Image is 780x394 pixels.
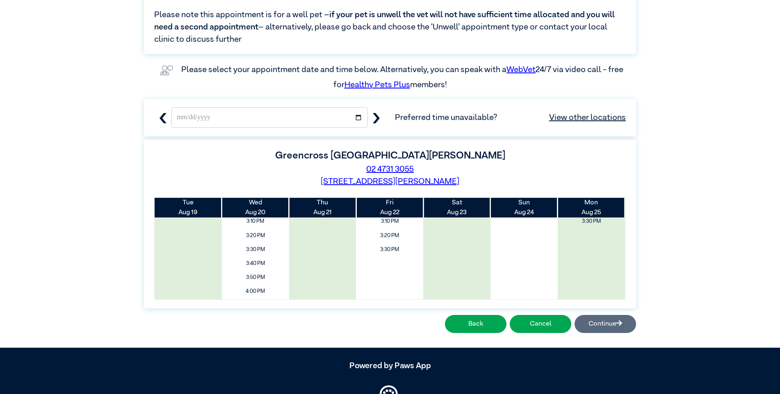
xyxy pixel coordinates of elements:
span: 3:40 PM [225,258,286,269]
button: Cancel [510,315,571,333]
th: Aug 22 [356,198,423,217]
button: Back [445,315,506,333]
th: Aug 25 [558,198,625,217]
a: Healthy Pets Plus [344,81,410,89]
label: Please select your appointment date and time below. Alternatively, you can speak with a 24/7 via ... [181,66,625,88]
th: Aug 20 [222,198,289,217]
span: Preferred time unavailable? [395,111,626,124]
a: 02 4731 3055 [366,165,414,173]
a: View other locations [549,111,626,124]
span: 4:00 PM [225,285,286,297]
span: 3:50 PM [225,272,286,283]
label: Greencross [GEOGRAPHIC_DATA][PERSON_NAME] [275,151,505,161]
a: WebVet [506,66,536,74]
span: 3:30 PM [561,215,622,227]
span: 3:10 PM [359,215,420,227]
span: if your pet is unwell the vet will not have sufficient time allocated and you will need a second ... [154,11,615,31]
span: 3:10 PM [225,215,286,227]
img: vet [157,62,176,79]
th: Aug 19 [155,198,222,217]
th: Aug 24 [490,198,558,217]
th: Aug 21 [289,198,356,217]
span: 3:20 PM [225,230,286,242]
h5: Powered by Paws App [144,361,636,371]
a: [STREET_ADDRESS][PERSON_NAME] [321,177,459,186]
th: Aug 23 [423,198,490,217]
span: 3:30 PM [225,244,286,256]
span: 3:30 PM [359,244,420,256]
span: Please note this appointment is for a well pet – – alternatively, please go back and choose the ‘... [154,9,626,45]
span: 3:20 PM [359,230,420,242]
